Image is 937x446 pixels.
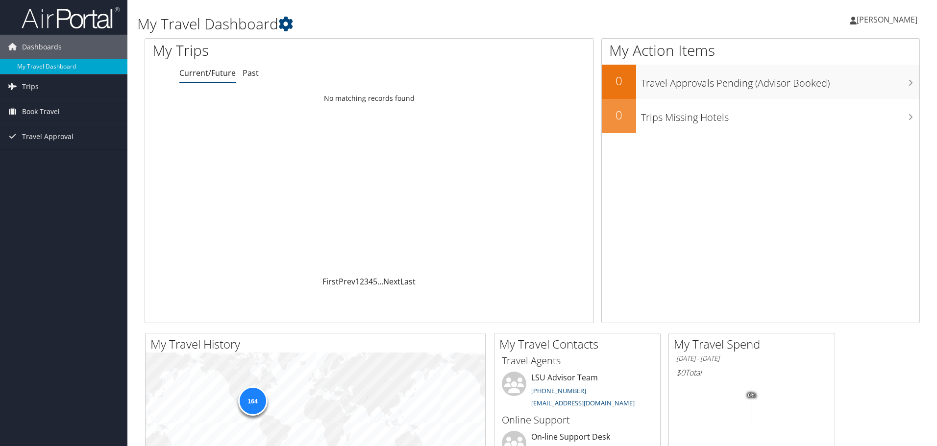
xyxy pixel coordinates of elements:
h6: Total [676,367,827,378]
h1: My Action Items [602,40,919,61]
a: [PERSON_NAME] [850,5,927,34]
h2: 0 [602,72,636,89]
a: Last [400,276,416,287]
h2: 0 [602,107,636,123]
h6: [DATE] - [DATE] [676,354,827,363]
h1: My Trips [152,40,399,61]
tspan: 0% [748,393,756,399]
td: No matching records found [145,90,593,107]
span: Travel Approval [22,124,74,149]
a: 4 [369,276,373,287]
a: First [322,276,339,287]
span: $0 [676,367,685,378]
div: 164 [238,386,267,416]
a: 0Travel Approvals Pending (Advisor Booked) [602,65,919,99]
h3: Online Support [502,413,653,427]
a: 3 [364,276,369,287]
h2: My Travel History [150,336,485,352]
span: Dashboards [22,35,62,59]
a: 0Trips Missing Hotels [602,99,919,133]
a: [EMAIL_ADDRESS][DOMAIN_NAME] [531,399,635,407]
li: LSU Advisor Team [497,372,658,412]
a: 5 [373,276,377,287]
img: airportal-logo.png [22,6,120,29]
span: … [377,276,383,287]
span: Book Travel [22,99,60,124]
a: Prev [339,276,355,287]
span: Trips [22,74,39,99]
h1: My Travel Dashboard [137,14,664,34]
a: [PHONE_NUMBER] [531,386,586,395]
h2: My Travel Contacts [499,336,660,352]
a: Next [383,276,400,287]
h3: Travel Agents [502,354,653,368]
a: Past [243,68,259,78]
h3: Trips Missing Hotels [641,106,919,124]
h2: My Travel Spend [674,336,835,352]
h3: Travel Approvals Pending (Advisor Booked) [641,71,919,90]
span: [PERSON_NAME] [857,14,917,25]
a: 1 [355,276,360,287]
a: Current/Future [179,68,236,78]
a: 2 [360,276,364,287]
